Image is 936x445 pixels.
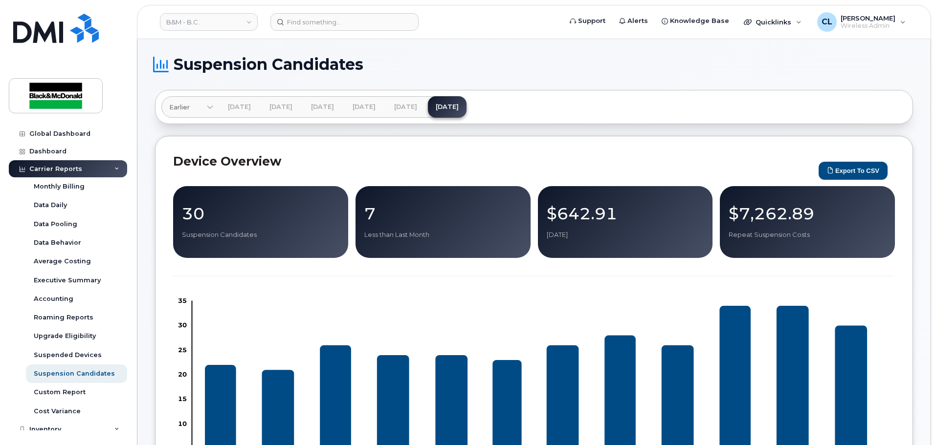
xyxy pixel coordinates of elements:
[178,395,187,403] tspan: 15
[174,57,363,72] span: Suspension Candidates
[178,420,187,427] tspan: 10
[178,346,187,354] tspan: 25
[364,205,522,222] p: 7
[169,103,190,112] span: Earlier
[729,231,886,239] p: Repeat Suspension Costs
[178,297,187,304] tspan: 35
[182,205,339,222] p: 30
[547,205,704,222] p: $642.91
[386,96,425,118] a: [DATE]
[161,96,213,118] a: Earlier
[345,96,383,118] a: [DATE]
[428,96,467,118] a: [DATE]
[262,96,300,118] a: [DATE]
[303,96,342,118] a: [DATE]
[729,205,886,222] p: $7,262.89
[173,154,814,169] h2: Device Overview
[178,370,187,378] tspan: 20
[547,231,704,239] p: [DATE]
[178,321,187,329] tspan: 30
[182,231,339,239] p: Suspension Candidates
[220,96,259,118] a: [DATE]
[364,231,522,239] p: Less than Last Month
[819,162,888,180] button: Export to CSV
